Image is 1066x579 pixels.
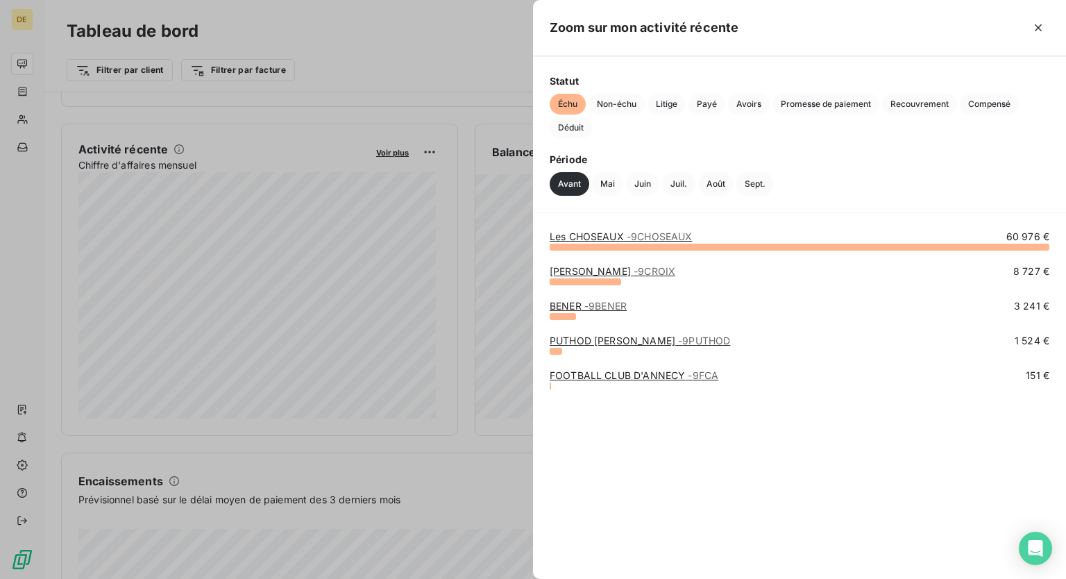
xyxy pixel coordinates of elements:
a: [PERSON_NAME] [550,265,675,277]
button: Avoirs [728,94,770,115]
button: Avant [550,172,589,196]
span: 151 € [1026,369,1049,383]
button: Août [698,172,734,196]
button: Échu [550,94,586,115]
button: Promesse de paiement [772,94,879,115]
button: Non-échu [589,94,645,115]
button: Mai [592,172,623,196]
span: Période [550,152,1049,167]
a: FOOTBALL CLUB D'ANNECY [550,369,718,381]
button: Déduit [550,117,592,138]
span: 3 241 € [1014,299,1049,313]
span: 60 976 € [1006,230,1049,244]
span: - 9BENER [584,300,627,312]
span: - 9FCA [688,369,718,381]
span: - 9CROIX [634,265,675,277]
h5: Zoom sur mon activité récente [550,18,738,37]
span: - 9CHOSEAUX [627,230,693,242]
span: - 9PUTHOD [678,335,730,346]
button: Litige [648,94,686,115]
button: Sept. [736,172,774,196]
a: Les CHOSEAUX [550,230,692,242]
button: Juin [626,172,659,196]
button: Juil. [662,172,695,196]
a: BENER [550,300,627,312]
span: 1 524 € [1015,334,1049,348]
span: 8 727 € [1013,265,1049,278]
button: Recouvrement [882,94,957,115]
span: Statut [550,74,1049,88]
a: PUTHOD [PERSON_NAME] [550,335,730,346]
button: Payé [688,94,725,115]
button: Compensé [960,94,1019,115]
div: Open Intercom Messenger [1019,532,1052,565]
